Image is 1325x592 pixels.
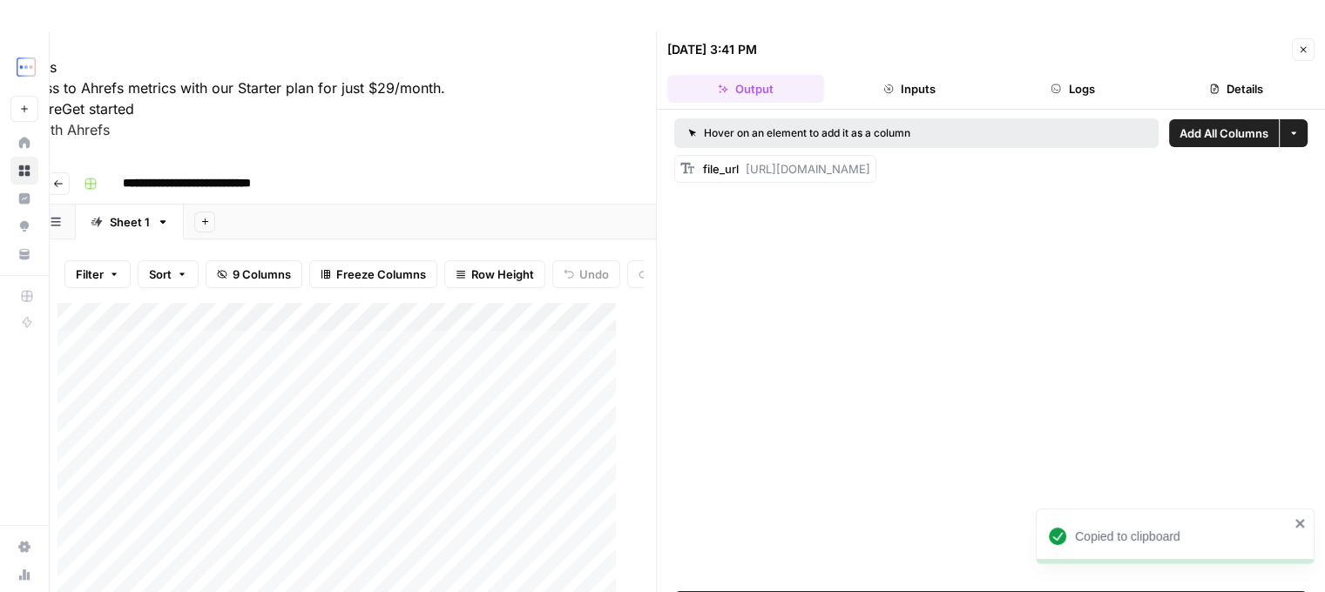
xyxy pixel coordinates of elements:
[10,240,38,268] a: Your Data
[1295,516,1307,530] button: close
[64,260,131,288] button: Filter
[10,157,38,185] a: Browse
[667,41,757,58] div: [DATE] 3:41 PM
[471,266,534,283] span: Row Height
[579,266,609,283] span: Undo
[76,266,104,283] span: Filter
[10,212,38,240] a: Opportunities
[444,260,545,288] button: Row Height
[667,75,824,103] button: Output
[552,260,620,288] button: Undo
[76,205,184,239] a: Sheet 1
[149,266,172,283] span: Sort
[10,533,38,561] a: Settings
[746,162,870,176] span: [URL][DOMAIN_NAME]
[206,260,302,288] button: 9 Columns
[138,260,199,288] button: Sort
[1169,119,1279,147] button: Add All Columns
[10,561,38,589] a: Usage
[1180,124,1268,142] span: Add All Columns
[309,260,437,288] button: Freeze Columns
[110,213,150,231] div: Sheet 1
[336,266,426,283] span: Freeze Columns
[1075,528,1289,545] div: Copied to clipboard
[62,98,134,119] button: Get started
[703,162,739,176] span: file_url
[688,125,1028,141] div: Hover on an element to add it as a column
[1158,75,1315,103] button: Details
[831,75,988,103] button: Inputs
[233,266,291,283] span: 9 Columns
[10,185,38,212] a: Insights
[995,75,1152,103] button: Logs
